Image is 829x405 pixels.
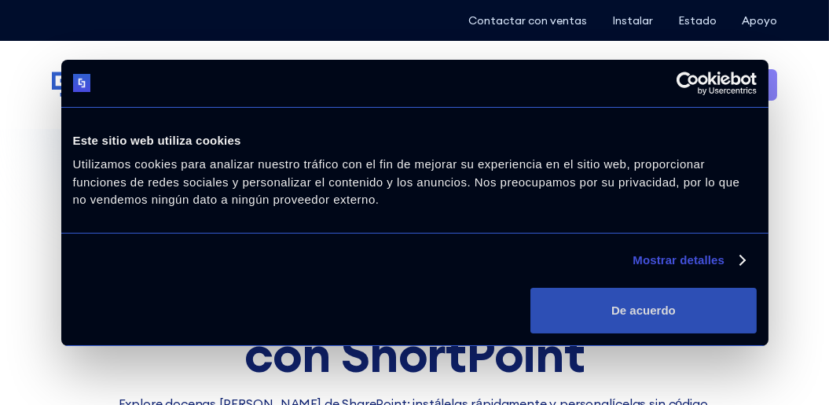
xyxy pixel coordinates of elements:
[73,131,757,150] div: Este sitio web utiliza cookies
[530,288,756,333] button: De acuerdo
[334,53,428,85] a: Compañía
[633,251,744,270] a: Mostrar detalles
[678,14,717,27] a: Estado
[87,53,175,85] a: Producto
[468,14,587,27] a: Contactar con ventas
[428,53,515,85] a: Recursos
[619,72,757,95] a: Usercentrics Cookiebot - se abre en una nueva ventana
[52,179,777,190] h1: PLANTILLAS DE SHAREPOINT
[175,53,334,85] a: ¿Por qué ShortPoint?
[52,215,777,381] div: Plantillas de SharePoint totalmente personalizables con ShortPoint
[73,157,740,206] span: Utilizamos cookies para analizar nuestro tráfico con el fin de mejorar su experiencia en el sitio...
[612,14,653,27] a: Instalar
[73,74,91,92] img: logotipo
[52,72,72,98] a: Hogar
[742,14,777,27] a: Apoyo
